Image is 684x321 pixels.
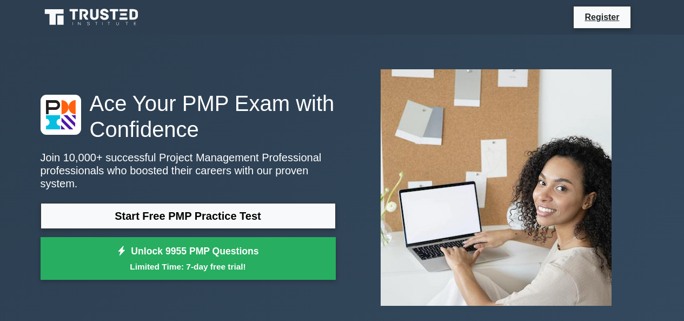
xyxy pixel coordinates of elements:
a: Start Free PMP Practice Test [41,203,336,229]
small: Limited Time: 7-day free trial! [54,260,322,273]
a: Register [578,10,626,24]
h1: Ace Your PMP Exam with Confidence [41,90,336,142]
a: Unlock 9955 PMP QuestionsLimited Time: 7-day free trial! [41,237,336,280]
p: Join 10,000+ successful Project Management Professional professionals who boosted their careers w... [41,151,336,190]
